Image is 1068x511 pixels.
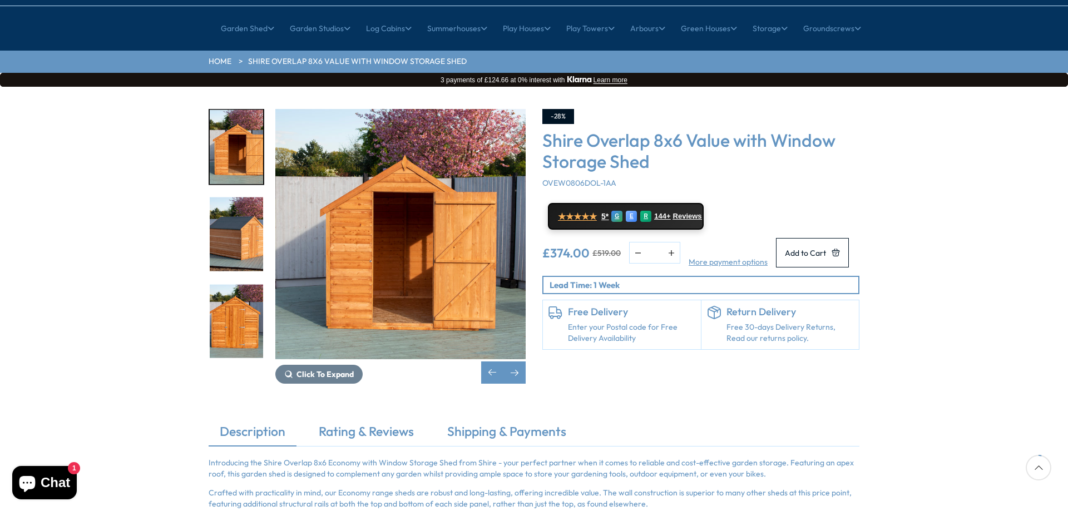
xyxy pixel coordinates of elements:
div: Next slide [503,361,526,384]
a: Description [209,423,296,446]
a: Rating & Reviews [308,423,425,446]
a: Enter your Postal code for Free Delivery Availability [568,322,695,344]
a: Shire Overlap 8x6 Value with Window Storage Shed [248,56,467,67]
span: OVEW0806DOL-1AA [542,178,616,188]
span: 144+ [654,212,670,221]
ins: £374.00 [542,247,590,259]
div: 3 / 12 [209,109,264,185]
a: Shipping & Payments [436,423,577,446]
a: HOME [209,56,231,67]
a: Garden Shed [221,14,274,42]
a: Groundscrews [803,14,861,42]
div: 3 / 12 [275,109,526,384]
a: ★★★★★ 5* G E R 144+ Reviews [548,203,704,230]
a: Storage [753,14,788,42]
a: Arbours [630,14,665,42]
p: Crafted with practicality in mind, our Economy range sheds are robust and long-lasting, offering ... [209,488,859,509]
a: Log Cabins [366,14,412,42]
img: Overlap8x6SDValuewithWindow5060490134437OVW0806DOL-1AA7_200x200.jpg [210,197,263,271]
a: Garden Studios [290,14,350,42]
div: E [626,211,637,222]
a: Play Houses [503,14,551,42]
div: 4 / 12 [209,196,264,272]
a: More payment options [689,257,768,268]
div: G [611,211,622,222]
button: Add to Cart [776,238,849,267]
del: £519.00 [592,249,621,257]
div: 5 / 12 [209,283,264,359]
p: Lead Time: 1 Week [550,279,858,291]
a: Play Towers [566,14,615,42]
a: Summerhouses [427,14,487,42]
div: R [640,211,651,222]
h3: Shire Overlap 8x6 Value with Window Storage Shed [542,130,859,172]
h6: Return Delivery [726,306,854,318]
h6: Free Delivery [568,306,695,318]
img: Overlap8x6SDValuewithWindow5060490134437OVW0806DOL-1AA5_200x200.jpg [210,110,263,184]
a: Green Houses [681,14,737,42]
span: Add to Cart [785,249,826,257]
span: ★★★★★ [558,211,597,222]
img: Shire Overlap 8x6 Value with Window Storage Shed [275,109,526,359]
span: Click To Expand [296,369,354,379]
img: Overlap8x6SDValuewithWindow5060490134437OVW0806DOL-1AA_200x200.jpg [210,284,263,358]
p: Introducing the Shire Overlap 8x6 Economy with Window Storage Shed from Shire - your perfect part... [209,458,859,479]
p: Free 30-days Delivery Returns, Read our returns policy. [726,322,854,344]
inbox-online-store-chat: Shopify online store chat [9,466,80,502]
div: -28% [542,109,574,124]
div: Previous slide [481,361,503,384]
span: Reviews [673,212,702,221]
button: Click To Expand [275,365,363,384]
